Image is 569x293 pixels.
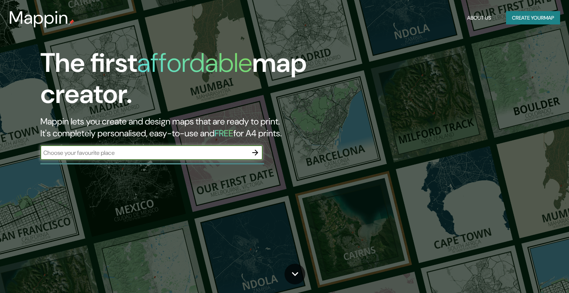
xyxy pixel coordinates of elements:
[137,46,252,80] h1: affordable
[40,47,325,116] h1: The first map creator.
[69,19,74,25] img: mappin-pin
[40,149,248,157] input: Choose your favourite place
[9,7,69,28] h3: Mappin
[214,127,233,139] h5: FREE
[506,11,560,25] button: Create yourmap
[40,116,325,139] h2: Mappin lets you create and design maps that are ready to print. It's completely personalised, eas...
[464,11,494,25] button: About Us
